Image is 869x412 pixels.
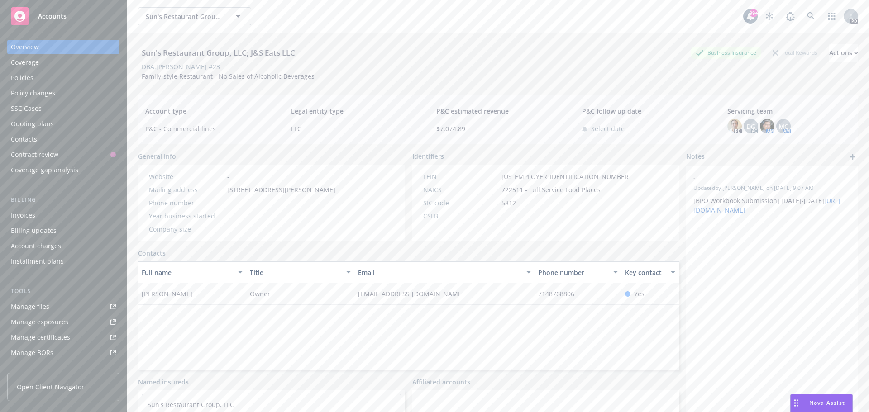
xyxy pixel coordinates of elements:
a: Installment plans [7,254,119,269]
span: 722511 - Full Service Food Places [501,185,601,194]
div: Invoices [11,208,35,223]
div: CSLB [423,211,498,221]
div: Phone number [149,198,224,208]
button: Actions [829,44,858,62]
a: Switch app [823,7,841,25]
a: Coverage gap analysis [7,163,119,177]
button: Phone number [535,261,621,283]
span: [US_EMPLOYER_IDENTIFICATION_NUMBER] [501,172,631,181]
button: Title [246,261,354,283]
span: Accounts [38,13,67,20]
a: Manage files [7,299,119,314]
a: 7148768806 [538,289,582,298]
a: add [847,152,858,162]
a: Stop snowing [760,7,778,25]
div: Sun's Restaurant Group, LLC; J&S Eats LLC [138,47,299,59]
div: DBA: [PERSON_NAME] #23 [142,62,220,71]
span: Open Client Navigator [17,382,84,392]
div: NAICS [423,185,498,194]
div: Manage BORs [11,346,53,360]
span: MC [778,122,788,131]
span: 5812 [501,198,516,208]
span: - [227,211,229,221]
span: [PERSON_NAME] [142,289,192,298]
div: FEIN [423,172,498,181]
div: Contract review [11,147,58,162]
div: Quoting plans [11,117,54,131]
span: P&C follow up date [582,106,706,116]
a: Manage BORs [7,346,119,360]
span: DG [746,122,755,131]
span: Nova Assist [809,399,845,407]
img: photo [727,119,742,133]
div: Manage certificates [11,330,70,345]
div: Policies [11,71,33,85]
a: Summary of insurance [7,361,119,375]
span: P&C - Commercial lines [145,124,269,133]
span: LLC [291,124,415,133]
button: Nova Assist [790,394,853,412]
a: Sun's Restaurant Group, LLC [148,400,234,409]
span: Owner [250,289,270,298]
div: Drag to move [791,394,802,412]
a: Affiliated accounts [412,377,470,387]
div: 99+ [750,9,758,17]
a: Policy changes [7,86,119,100]
a: [EMAIL_ADDRESS][DOMAIN_NAME] [358,289,471,298]
a: Named insureds [138,377,189,387]
span: - [227,224,229,234]
div: Account charges [11,239,61,253]
span: P&C estimated revenue [436,106,560,116]
div: Policy changes [11,86,55,100]
span: Updated by [PERSON_NAME] on [DATE] 9:07 AM [693,184,851,192]
div: -Updatedby [PERSON_NAME] on [DATE] 9:07 AM[BPO Workbook Submission] [DATE]-[DATE][URL][DOMAIN_NAME] [686,166,858,222]
div: Summary of insurance [11,361,80,375]
div: SSC Cases [11,101,42,116]
div: Email [358,268,521,277]
a: Account charges [7,239,119,253]
div: Business Insurance [691,47,761,58]
div: Contacts [11,132,37,147]
span: Account type [145,106,269,116]
span: - [227,198,229,208]
a: Search [802,7,820,25]
span: Sun's Restaurant Group, LLC; J&S Eats LLC [146,12,224,21]
span: Legal entity type [291,106,415,116]
a: Manage certificates [7,330,119,345]
div: Overview [11,40,39,54]
a: Overview [7,40,119,54]
a: Contacts [7,132,119,147]
a: Contract review [7,147,119,162]
button: Full name [138,261,246,283]
a: Policies [7,71,119,85]
img: photo [760,119,774,133]
a: Manage exposures [7,315,119,329]
a: Contacts [138,248,166,258]
div: Phone number [538,268,607,277]
a: Billing updates [7,223,119,238]
span: $7,074.89 [436,124,560,133]
span: Family-style Restaurant - No Sales of Alcoholic Beverages [142,72,315,81]
div: Title [250,268,341,277]
div: Coverage gap analysis [11,163,78,177]
div: Tools [7,287,119,296]
div: Manage exposures [11,315,68,329]
div: Billing updates [11,223,57,238]
span: [STREET_ADDRESS][PERSON_NAME] [227,185,335,194]
div: SIC code [423,198,498,208]
div: Full name [142,268,233,277]
span: Yes [634,289,645,298]
a: - [227,172,229,181]
button: Sun's Restaurant Group, LLC; J&S Eats LLC [138,7,251,25]
button: Key contact [621,261,679,283]
a: Invoices [7,208,119,223]
div: Installment plans [11,254,64,269]
div: Company size [149,224,224,234]
span: - [693,173,827,183]
span: Servicing team [727,106,851,116]
span: General info [138,152,176,161]
a: Quoting plans [7,117,119,131]
div: Manage files [11,299,49,314]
